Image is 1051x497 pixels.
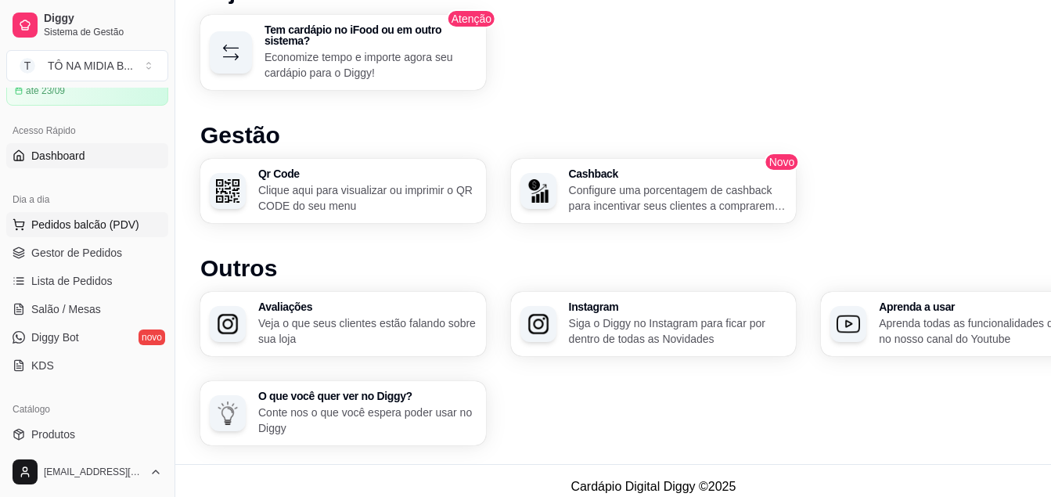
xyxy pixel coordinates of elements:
[527,179,550,203] img: Cashback
[6,6,168,44] a: DiggySistema de Gestão
[31,330,79,345] span: Diggy Bot
[447,9,496,28] span: Atenção
[6,118,168,143] div: Acesso Rápido
[511,159,797,223] button: CashbackCashbackConfigure uma porcentagem de cashback para incentivar seus clientes a comprarem e...
[200,159,486,223] button: Qr CodeQr CodeClique aqui para visualizar ou imprimir o QR CODE do seu menu
[765,153,800,171] span: Novo
[26,85,65,97] article: até 23/09
[48,58,133,74] div: TÔ NA MIDIA B ...
[31,427,75,442] span: Produtos
[258,168,477,179] h3: Qr Code
[527,312,550,336] img: Instagram
[31,358,54,373] span: KDS
[6,50,168,81] button: Select a team
[258,405,477,436] p: Conte nos o que você espera poder usar no Diggy
[6,353,168,378] a: KDS
[569,182,787,214] p: Configure uma porcentagem de cashback para incentivar seus clientes a comprarem em sua loja
[258,182,477,214] p: Clique aqui para visualizar ou imprimir o QR CODE do seu menu
[200,381,486,445] button: O que você quer ver no Diggy?O que você quer ver no Diggy?Conte nos o que você espera poder usar ...
[258,315,477,347] p: Veja o que seus clientes estão falando sobre sua loja
[265,24,477,46] h3: Tem cardápio no iFood ou em outro sistema?
[265,49,477,81] p: Economize tempo e importe agora seu cardápio para o Diggy!
[31,273,113,289] span: Lista de Pedidos
[216,312,239,336] img: Avaliações
[44,466,143,478] span: [EMAIL_ADDRESS][DOMAIN_NAME]
[31,217,139,232] span: Pedidos balcão (PDV)
[258,301,477,312] h3: Avaliações
[31,148,85,164] span: Dashboard
[258,391,477,402] h3: O que você quer ver no Diggy?
[216,402,239,425] img: O que você quer ver no Diggy?
[6,212,168,237] button: Pedidos balcão (PDV)
[216,179,239,203] img: Qr Code
[6,453,168,491] button: [EMAIL_ADDRESS][DOMAIN_NAME]
[6,268,168,294] a: Lista de Pedidos
[569,168,787,179] h3: Cashback
[44,12,162,26] span: Diggy
[6,325,168,350] a: Diggy Botnovo
[31,245,122,261] span: Gestor de Pedidos
[6,397,168,422] div: Catálogo
[20,58,35,74] span: T
[511,292,797,356] button: InstagramInstagramSiga o Diggy no Instagram para ficar por dentro de todas as Novidades
[6,240,168,265] a: Gestor de Pedidos
[200,15,486,90] button: Tem cardápio no iFood ou em outro sistema?Economize tempo e importe agora seu cardápio para o Diggy!
[6,143,168,168] a: Dashboard
[6,297,168,322] a: Salão / Mesas
[6,422,168,447] a: Produtos
[31,301,101,317] span: Salão / Mesas
[569,301,787,312] h3: Instagram
[6,187,168,212] div: Dia a dia
[200,292,486,356] button: AvaliaçõesAvaliaçõesVeja o que seus clientes estão falando sobre sua loja
[569,315,787,347] p: Siga o Diggy no Instagram para ficar por dentro de todas as Novidades
[837,312,860,336] img: Aprenda a usar
[44,26,162,38] span: Sistema de Gestão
